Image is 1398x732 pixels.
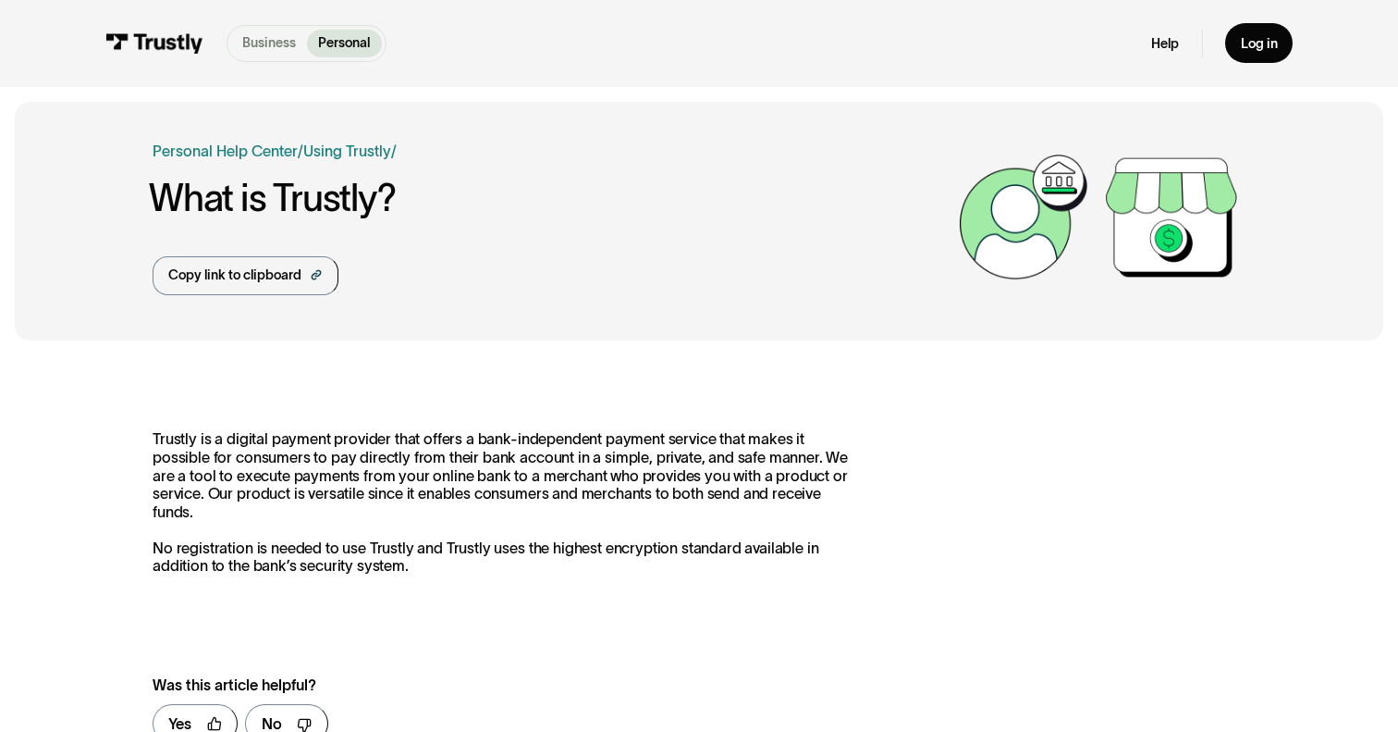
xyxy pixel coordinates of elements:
a: Personal Help Center [153,140,298,162]
a: Copy link to clipboard [153,256,337,295]
p: Personal [318,33,370,53]
a: Help [1151,35,1179,53]
div: / [391,140,397,162]
a: Using Trustly [303,143,391,159]
div: / [298,140,303,162]
p: Business [242,33,296,53]
div: Log in [1241,35,1278,53]
aside: Language selected: English (United States) [18,702,111,726]
a: Personal [307,30,381,57]
a: Log in [1225,23,1293,63]
h1: What is Trustly? [149,178,950,219]
div: Was this article helpful? [153,674,815,696]
a: Business [231,30,307,57]
p: Trustly is a digital payment provider that offers a bank-independent payment service that makes i... [153,430,856,576]
div: Copy link to clipboard [168,266,301,285]
ul: Language list [37,703,111,726]
img: Trustly Logo [105,33,203,54]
